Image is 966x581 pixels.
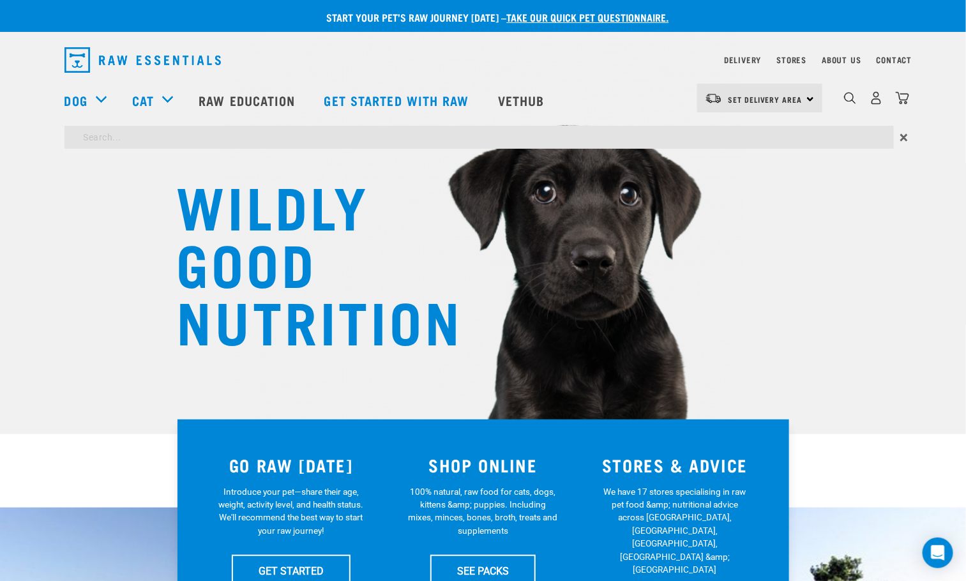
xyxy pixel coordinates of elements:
h3: SHOP ONLINE [395,455,571,475]
a: Dog [64,91,87,110]
div: Open Intercom Messenger [923,538,953,568]
a: Contact [877,57,912,62]
input: Search... [64,126,894,149]
nav: dropdown navigation [54,42,912,78]
a: take our quick pet questionnaire. [507,14,669,20]
img: user.png [870,91,883,105]
p: Introduce your pet—share their age, weight, activity level, and health status. We'll recommend th... [216,485,366,538]
a: About Us [822,57,861,62]
a: Vethub [485,75,561,126]
img: van-moving.png [705,93,722,104]
img: Raw Essentials Logo [64,47,221,73]
span: × [900,126,909,149]
a: Raw Education [186,75,311,126]
img: home-icon@2x.png [896,91,909,105]
p: We have 17 stores specialising in raw pet food &amp; nutritional advice across [GEOGRAPHIC_DATA],... [600,485,750,577]
a: Stores [777,57,807,62]
span: Set Delivery Area [728,97,803,102]
h3: STORES & ADVICE [587,455,764,475]
h3: GO RAW [DATE] [203,455,380,475]
p: 100% natural, raw food for cats, dogs, kittens &amp; puppies. Including mixes, minces, bones, bro... [408,485,558,538]
h1: WILDLY GOOD NUTRITION [177,176,432,348]
a: Cat [132,91,154,110]
a: Delivery [724,57,761,62]
img: home-icon-1@2x.png [844,92,856,104]
a: Get started with Raw [312,75,485,126]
